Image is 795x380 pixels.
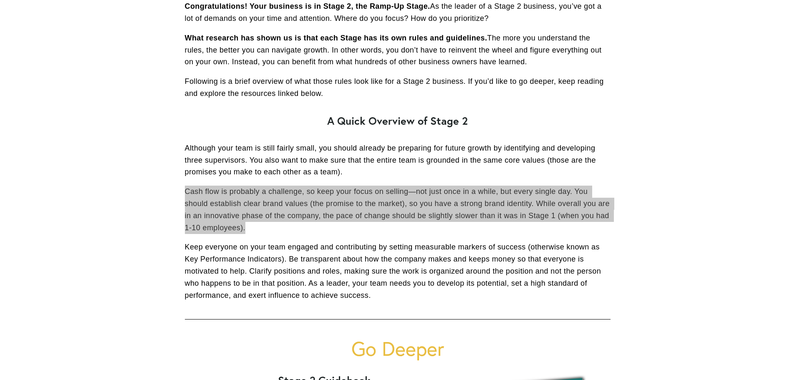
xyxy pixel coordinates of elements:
[185,2,430,10] strong: Congratulations! Your business is in Stage 2, the Ramp-Up Stage.
[185,0,611,25] p: As the leader of a Stage 2 business, you’ve got a lot of demands on your time and attention. Wher...
[185,142,611,178] p: Although your team is still fairly small, you should already be preparing for future growth by id...
[327,114,468,128] strong: A Quick Overview of Stage 2
[185,241,611,301] p: Keep everyone on your team engaged and contributing by setting measurable markers of success (oth...
[185,32,611,68] p: The more you understand the rules, the better you can navigate growth. In other words, you don’t ...
[185,186,611,234] p: Cash flow is probably a challenge, so keep your focus on selling—not just once in a while, but ev...
[185,75,611,100] p: Following is a brief overview of what those rules look like for a Stage 2 business. If you’d like...
[185,34,487,42] strong: What research has shown us is that each Stage has its own rules and guidelines.
[185,337,611,360] h1: Go Deeper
